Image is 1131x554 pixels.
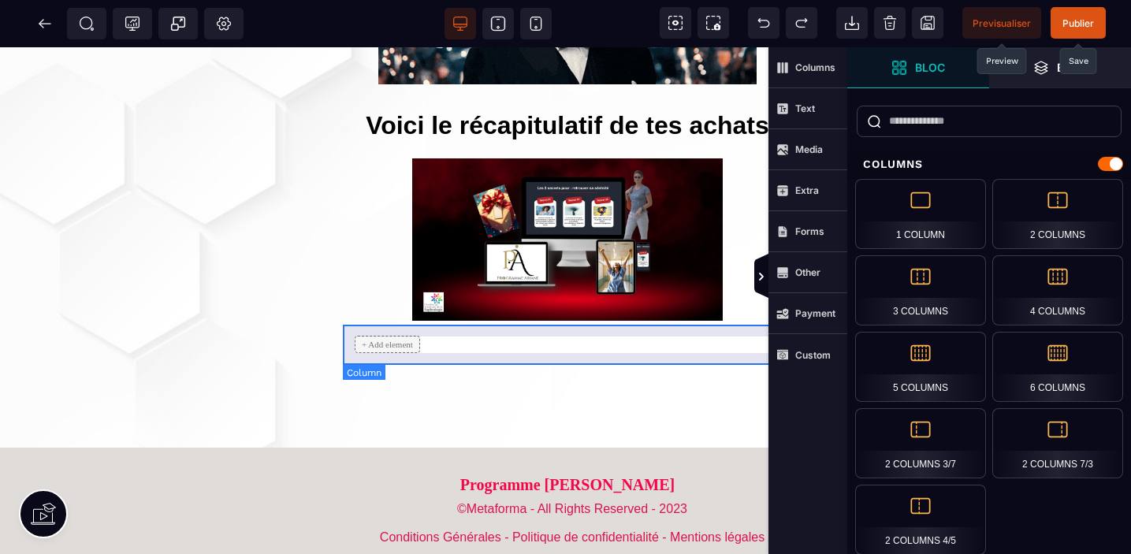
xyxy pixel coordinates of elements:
strong: Custom [795,349,831,361]
div: 3 Columns [855,255,986,325]
span: Popup [170,16,186,32]
b: Programme [PERSON_NAME] [460,429,675,446]
span: Open Blocks [847,47,989,88]
strong: Body [1057,61,1088,73]
strong: Payment [795,307,835,319]
strong: Text [795,102,815,114]
span: Preview [962,7,1041,39]
strong: Bloc [915,61,945,73]
span: Open Layer Manager [989,47,1131,88]
img: f84ad85b26746260733c9ab89cd36e1c_Modern_Course_Launch_Promotion_Computer_Mockup_Facebook_Ad.png [412,111,722,274]
span: Screenshot [698,7,729,39]
div: 2 Columns 3/7 [855,408,986,478]
text: ©Metaforma - All Rights Reserved - 2023 Conditions Générales - Politique de confidentialité - Men... [343,451,792,501]
strong: Forms [795,225,824,237]
strong: Extra [795,184,819,196]
strong: Columns [795,61,835,73]
div: Columns [847,150,1131,179]
div: 6 Columns [992,332,1123,402]
div: 5 Columns [855,332,986,402]
h1: Voici le récapitulatif de tes achats [343,64,792,93]
div: 4 Columns [992,255,1123,325]
strong: Other [795,266,820,278]
span: Previsualiser [973,17,1031,29]
span: Tracking [125,16,140,32]
div: 2 Columns [992,179,1123,249]
span: View components [660,7,691,39]
div: 1 Column [855,179,986,249]
span: Publier [1062,17,1094,29]
span: SEO [79,16,95,32]
strong: Media [795,143,823,155]
span: Setting Body [216,16,232,32]
div: 2 Columns 7/3 [992,408,1123,478]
